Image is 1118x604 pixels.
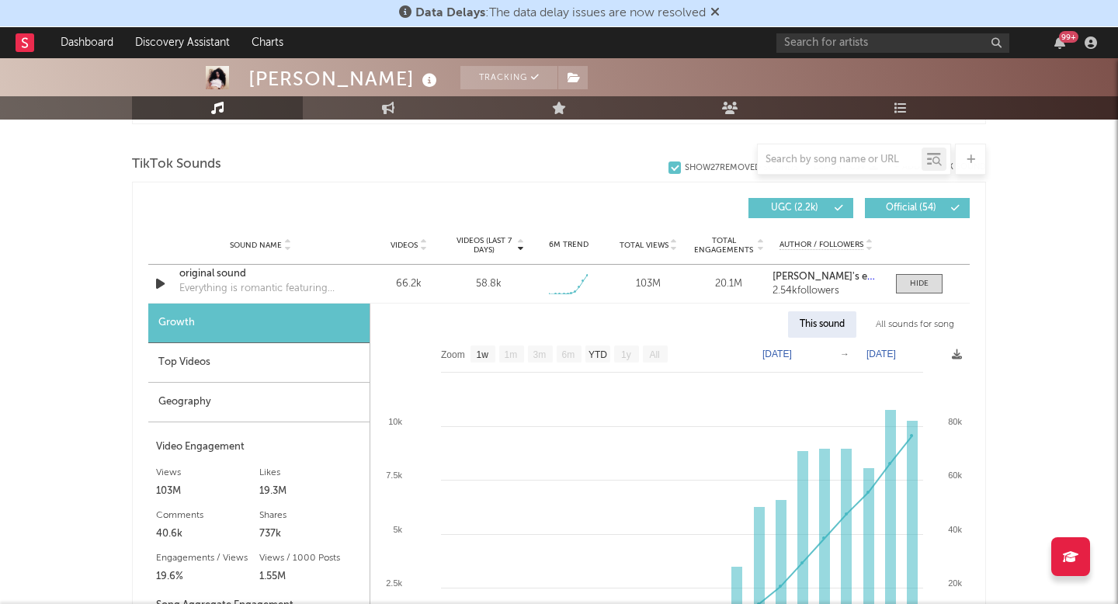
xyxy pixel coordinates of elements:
text: 80k [948,417,962,426]
text: 1m [505,349,518,360]
text: 20k [948,578,962,588]
div: 99 + [1059,31,1078,43]
input: Search by song name or URL [758,154,922,166]
div: Shares [259,506,363,525]
div: Geography [148,383,370,422]
div: 58.8k [476,276,502,292]
div: All sounds for song [864,311,966,338]
button: Tracking [460,66,557,89]
span: Author / Followers [779,240,863,250]
text: 40k [948,525,962,534]
span: Official ( 54 ) [875,203,946,213]
div: 737k [259,525,363,543]
div: Views [156,463,259,482]
text: 3m [533,349,547,360]
span: Videos [391,241,418,250]
div: Engagements / Views [156,549,259,568]
div: 6M Trend [533,239,605,251]
span: Sound Name [230,241,282,250]
a: Charts [241,27,294,58]
div: 40.6k [156,525,259,543]
div: 103M [156,482,259,501]
text: [DATE] [762,349,792,359]
div: Likes [259,463,363,482]
div: Everything is romantic featuring [PERSON_NAME] [179,281,342,297]
a: original sound [179,266,342,282]
text: 6m [562,349,575,360]
span: Dismiss [710,7,720,19]
text: 60k [948,470,962,480]
text: → [840,349,849,359]
div: Top Videos [148,343,370,383]
div: 2.54k followers [773,286,880,297]
span: : The data delay issues are now resolved [415,7,706,19]
text: 7.5k [386,470,402,480]
div: 19.6% [156,568,259,586]
span: UGC ( 2.2k ) [759,203,830,213]
div: 103M [613,276,685,292]
a: Dashboard [50,27,124,58]
strong: [PERSON_NAME]'s edits [773,272,884,282]
button: 99+ [1054,36,1065,49]
text: [DATE] [866,349,896,359]
span: Total Views [620,241,668,250]
div: Views / 1000 Posts [259,549,363,568]
button: Official(54) [865,198,970,218]
span: Total Engagements [693,236,755,255]
text: 2.5k [386,578,402,588]
div: 20.1M [693,276,765,292]
text: 5k [393,525,402,534]
button: UGC(2.2k) [748,198,853,218]
text: 10k [388,417,402,426]
text: 1y [621,349,631,360]
a: Discovery Assistant [124,27,241,58]
text: Zoom [441,349,465,360]
div: 1.55M [259,568,363,586]
span: Videos (last 7 days) [453,236,516,255]
a: [PERSON_NAME]'s edits [773,272,880,283]
div: Video Engagement [156,438,362,456]
div: [PERSON_NAME] [248,66,441,92]
text: 1w [477,349,489,360]
text: All [649,349,659,360]
div: 19.3M [259,482,363,501]
div: 66.2k [373,276,445,292]
div: This sound [788,311,856,338]
input: Search for artists [776,33,1009,53]
text: YTD [589,349,607,360]
div: Growth [148,304,370,343]
span: Data Delays [415,7,485,19]
div: Comments [156,506,259,525]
